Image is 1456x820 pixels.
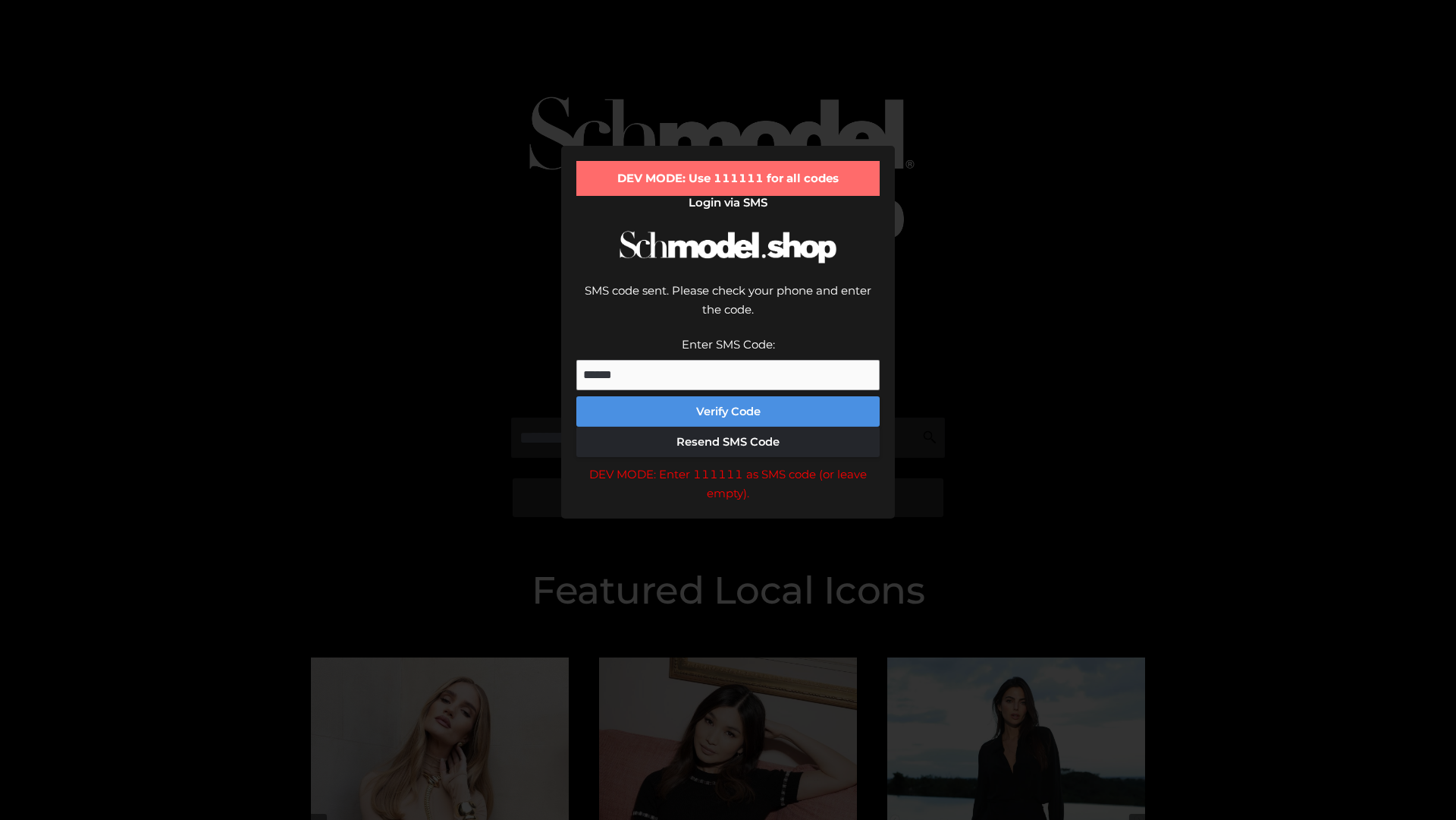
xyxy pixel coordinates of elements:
div: DEV MODE: Enter 111111 as SMS code (or leave empty). [576,465,880,503]
h2: Login via SMS [576,196,880,210]
div: DEV MODE: Use 111111 for all codes [576,161,880,196]
button: Resend SMS Code [576,427,880,457]
label: Enter SMS Code: [682,337,775,352]
img: Schmodel Logo [614,217,842,277]
div: SMS code sent. Please check your phone and enter the code. [576,281,880,335]
button: Verify Code [576,396,880,427]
